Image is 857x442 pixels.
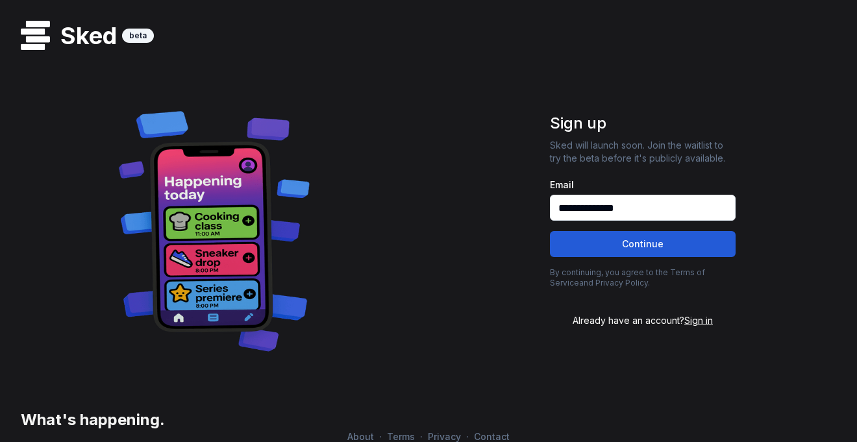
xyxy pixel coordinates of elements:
a: Terms of Service [550,267,705,288]
a: Terms [382,431,420,442]
h1: Sked [50,23,122,49]
a: Privacy Policy [595,278,648,288]
h3: What's happening. [16,410,165,430]
img: logo [21,21,50,50]
h1: Sign up [550,113,736,134]
img: Decorative [112,97,317,363]
span: Sign in [684,315,713,326]
label: Email [550,180,736,190]
button: Continue [550,231,736,257]
a: Contact [469,431,515,442]
a: Privacy [423,431,466,442]
div: beta [122,29,154,43]
p: By continuing, you agree to the and . [550,267,736,288]
div: Already have an account? [550,314,736,327]
a: About [342,431,379,442]
p: Sked will launch soon. Join the waitlist to try the beta before it's publicly available. [550,139,736,165]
